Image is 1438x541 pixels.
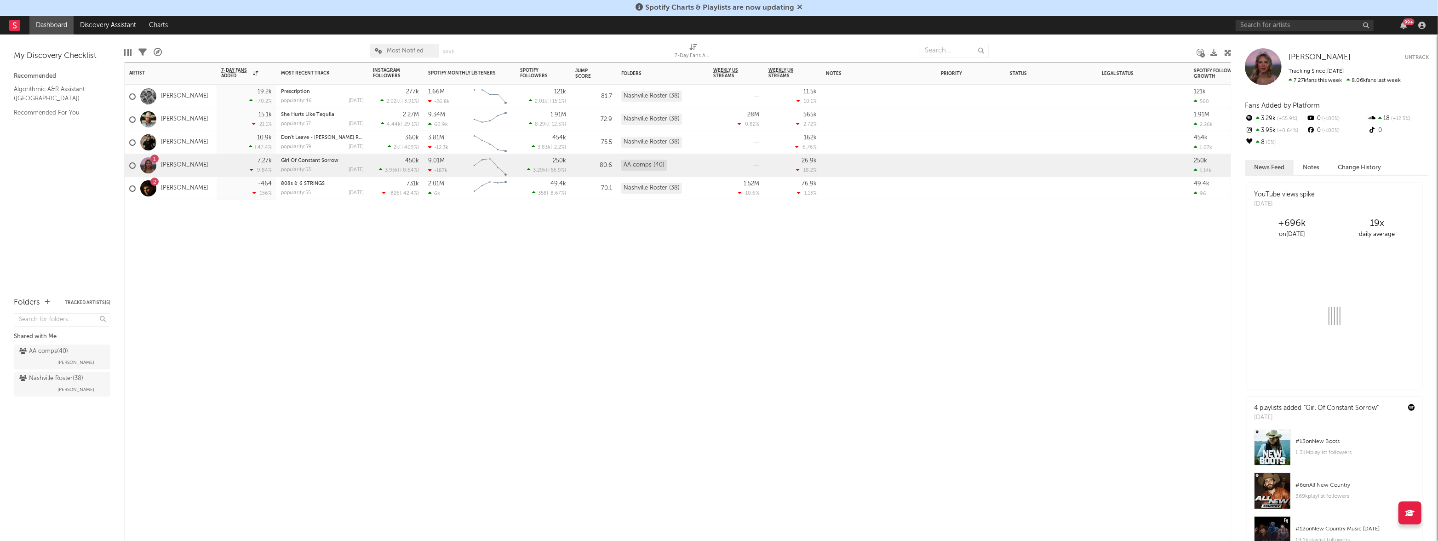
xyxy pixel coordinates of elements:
[387,122,401,127] span: 4.44k
[281,158,338,163] a: Girl Of Constant Sorrow
[252,121,272,127] div: -21.1 %
[388,191,400,196] span: -826
[920,44,989,58] input: Search...
[768,68,803,79] span: Weekly UK Streams
[281,158,364,163] div: Girl Of Constant Sorrow
[1321,116,1340,121] span: -100 %
[1368,113,1429,125] div: 18
[428,158,445,164] div: 9.01M
[535,122,548,127] span: 8.29k
[575,68,598,79] div: Jump Score
[552,135,566,141] div: 454k
[1295,491,1415,502] div: 369k playlist followers
[575,137,612,148] div: 75.5
[14,51,110,62] div: My Discovery Checklist
[1194,167,1212,173] div: 1.14k
[1194,135,1208,141] div: 454k
[1289,53,1351,61] span: [PERSON_NAME]
[407,181,419,187] div: 731k
[747,112,759,118] div: 28M
[143,16,174,35] a: Charts
[1265,140,1276,145] span: 0 %
[1194,190,1206,196] div: 96
[281,112,364,117] div: She Hurts Like Tequila
[529,121,566,127] div: ( )
[154,39,162,66] div: A&R Pipeline
[381,121,419,127] div: ( )
[258,158,272,164] div: 7.27k
[803,112,817,118] div: 565k
[803,89,817,95] div: 11.5k
[19,373,83,384] div: Nashville Roster ( 38 )
[796,98,817,104] div: -10.1 %
[161,115,208,123] a: [PERSON_NAME]
[1306,125,1367,137] div: 0
[738,190,759,196] div: -10.6 %
[547,168,565,173] span: +55.9 %
[1245,160,1294,175] button: News Feed
[401,145,418,150] span: +409 %
[1289,78,1401,83] span: 8.06k fans last week
[1194,121,1213,127] div: 2.26k
[548,191,565,196] span: -8.67 %
[550,181,566,187] div: 49.4k
[1254,200,1315,209] div: [DATE]
[1295,447,1415,458] div: 1.31M playlist followers
[428,121,448,127] div: 60.9k
[826,71,918,76] div: Notes
[1249,229,1335,240] div: on [DATE]
[281,89,310,94] a: Prescription
[738,121,759,127] div: -0.82 %
[281,89,364,94] div: Prescription
[470,85,511,108] svg: Chart title
[14,71,110,82] div: Recommended
[281,121,311,127] div: popularity: 57
[1247,472,1422,516] a: #6onAll New Country369kplaylist followers
[373,68,405,79] div: Instagram Followers
[428,135,444,141] div: 3.81M
[161,184,208,192] a: [PERSON_NAME]
[797,4,802,12] span: Dismiss
[621,160,667,171] div: AA comps (40)
[428,144,448,150] div: -12.3k
[221,68,251,79] span: 7-Day Fans Added
[394,145,399,150] span: 2k
[406,89,419,95] div: 277k
[795,144,817,150] div: -6.76 %
[281,135,364,140] div: Don't Leave - Jolene Remix
[621,71,690,76] div: Folders
[1249,218,1335,229] div: +696k
[744,181,759,187] div: 1.52M
[552,145,565,150] span: -2.2 %
[1276,116,1297,121] span: +55.9 %
[1245,125,1306,137] div: 3.95k
[796,167,817,173] div: -18.2 %
[645,4,794,12] span: Spotify Charts & Playlists are now updating
[1405,53,1429,62] button: Untrack
[405,135,419,141] div: 360k
[249,98,272,104] div: +70.2 %
[549,99,565,104] span: +15.1 %
[1335,218,1420,229] div: 19 x
[1276,128,1298,133] span: +0.64 %
[428,190,440,196] div: 6k
[1194,158,1207,164] div: 250k
[14,84,101,103] a: Algorithmic A&R Assistant ([GEOGRAPHIC_DATA])
[527,167,566,173] div: ( )
[1329,160,1390,175] button: Change History
[621,91,682,102] div: Nashville Roster (38)
[1254,190,1315,200] div: YouTube views spike
[281,112,334,117] a: She Hurts Like Tequila
[57,384,94,395] span: [PERSON_NAME]
[1245,102,1320,109] span: Fans Added by Platform
[349,144,364,150] div: [DATE]
[575,160,612,171] div: 80.6
[281,98,312,104] div: popularity: 46
[258,181,272,187] div: -464
[1289,78,1342,83] span: 7.27k fans this week
[941,71,978,76] div: Priority
[258,112,272,118] div: 15.1k
[161,138,208,146] a: [PERSON_NAME]
[802,181,817,187] div: 76.9k
[14,345,110,369] a: AA comps(40)[PERSON_NAME]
